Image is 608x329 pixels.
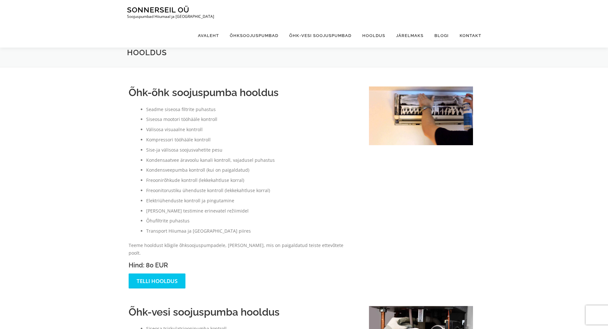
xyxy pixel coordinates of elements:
h1: Hooldus [127,48,481,57]
li: Elektriühenduste kontroll ja pingutamine [146,197,356,205]
li: Välisosa visuaalne kontroll [146,126,356,133]
li: Kondensaatvee äravoolu kanali kontroll, vajadusel puhastus [146,156,356,164]
li: Kompressori tööhääle kontroll [146,136,356,144]
li: Õhufiltrite puhastus [146,217,356,225]
h3: Hind: 80 EUR [129,262,356,269]
li: Sise-ja välisosa soojusvahetite pesu [146,146,356,154]
a: Järelmaks [391,24,429,48]
h2: Õhk-õhk soojuspumba hooldus [129,86,356,99]
li: Siseosa mootori tööhääle kontroll [146,116,356,123]
p: Soojuspumbad Hiiumaal ja [GEOGRAPHIC_DATA] [127,14,214,19]
a: Hooldus [357,24,391,48]
a: Õhksoojuspumbad [224,24,284,48]
li: Freoonitorustiku ühenduste kontroll (lekkekahtluse korral) [146,187,356,194]
li: [PERSON_NAME] testimine erinevatel režiimidel [146,207,356,215]
a: Õhk-vesi soojuspumbad [284,24,357,48]
a: Kontakt [454,24,481,48]
li: Transport Hiiumaa ja [GEOGRAPHIC_DATA] piires [146,227,356,235]
a: Avaleht [192,24,224,48]
a: Sonnerseil OÜ [127,5,189,14]
p: Teeme hooldust kõigile õhksoojuspumpadele, [PERSON_NAME], mis on paigaldatud teiste ettevõtete po... [129,242,356,257]
a: Telli hooldus [129,273,185,288]
h2: Õhk-vesi soojuspumba hooldus [129,306,356,318]
a: Blogi [429,24,454,48]
img: õhksoojuspumba hooldus [369,86,473,145]
li: Kondensveepumba kontroll (kui on paigaldatud) [146,166,356,174]
li: Freoonirõhkude kontroll (lekkekahtluse korral) [146,176,356,184]
li: Seadme siseosa filtrite puhastus [146,106,356,113]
